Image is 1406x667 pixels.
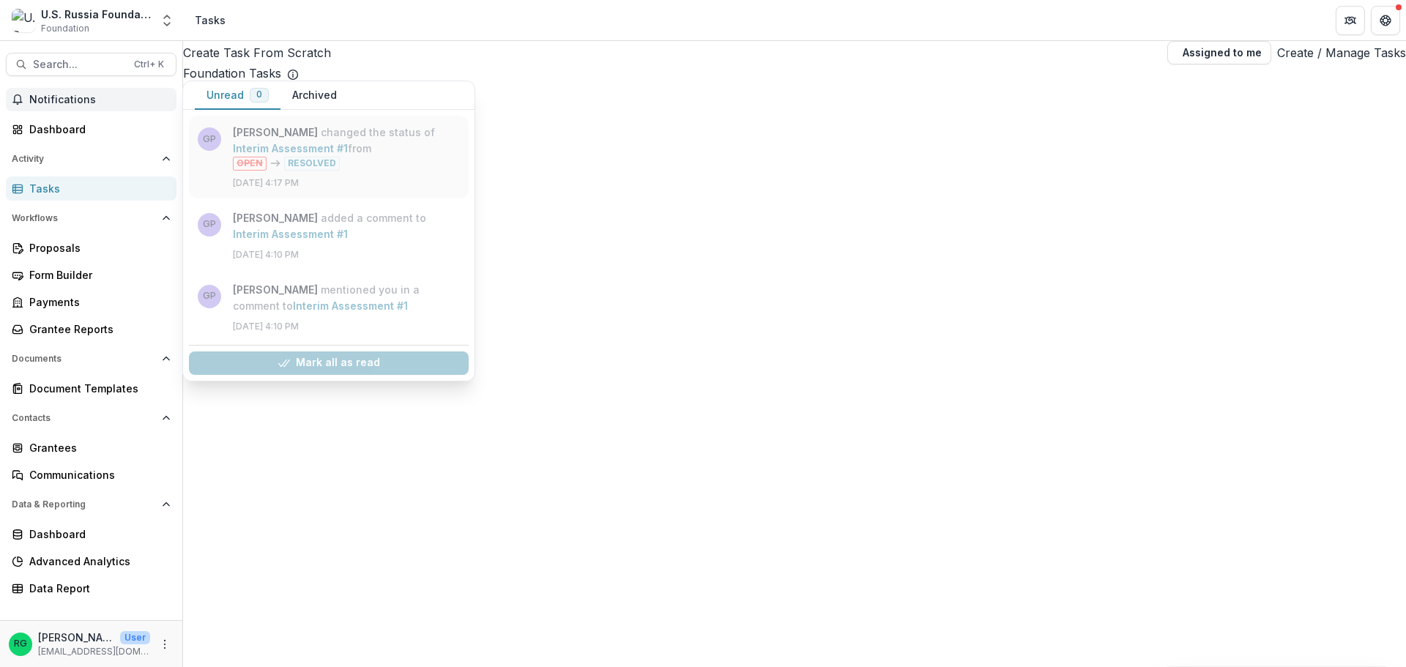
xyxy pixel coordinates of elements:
[6,117,176,141] a: Dashboard
[12,499,156,510] span: Data & Reporting
[14,639,27,649] div: Ruslan Garipov
[6,347,176,370] button: Open Documents
[183,82,1406,100] p: No tasks available
[120,631,150,644] p: User
[156,636,174,653] button: More
[6,549,176,573] a: Advanced Analytics
[233,282,460,314] p: mentioned you in a comment to
[6,206,176,230] button: Open Workflows
[195,81,280,110] button: Unread
[293,299,408,312] a: Interim Assessment #1
[6,576,176,600] a: Data Report
[131,56,167,72] div: Ctrl + K
[189,10,231,31] nav: breadcrumb
[12,213,156,223] span: Workflows
[29,381,165,396] div: Document Templates
[256,89,262,100] span: 0
[6,463,176,487] a: Communications
[233,210,460,242] p: added a comment to
[233,228,348,240] a: Interim Assessment #1
[6,263,176,287] a: Form Builder
[12,413,156,423] span: Contacts
[183,117,1406,135] p: No tasks available
[12,9,35,32] img: U.S. Russia Foundation
[1371,6,1400,35] button: Get Help
[6,522,176,546] a: Dashboard
[157,6,177,35] button: Open entity switcher
[6,376,176,400] a: Document Templates
[6,53,176,76] button: Search...
[29,240,165,256] div: Proposals
[29,321,165,337] div: Grantee Reports
[6,406,176,430] button: Open Contacts
[6,147,176,171] button: Open Activity
[29,181,165,196] div: Tasks
[12,154,156,164] span: Activity
[195,12,226,28] div: Tasks
[12,354,156,364] span: Documents
[183,44,331,62] a: Create Task From Scratch
[29,122,165,137] div: Dashboard
[1167,41,1271,64] button: Assigned to me
[29,526,165,542] div: Dashboard
[280,81,349,110] button: Archived
[6,236,176,260] a: Proposals
[183,64,281,82] p: Foundation Tasks
[38,630,114,645] p: [PERSON_NAME]
[233,142,348,154] a: Interim Assessment #1
[6,290,176,314] a: Payments
[29,440,165,455] div: Grantees
[6,493,176,516] button: Open Data & Reporting
[6,317,176,341] a: Grantee Reports
[1277,44,1406,62] a: Create / Manage Tasks
[33,59,125,71] span: Search...
[38,645,150,658] p: [EMAIL_ADDRESS][DOMAIN_NAME]
[6,176,176,201] a: Tasks
[189,351,469,375] button: Mark all as read
[41,7,151,22] div: U.S. Russia Foundation
[1336,6,1365,35] button: Partners
[29,554,165,569] div: Advanced Analytics
[233,124,460,171] p: changed the status of from
[29,267,165,283] div: Form Builder
[29,294,165,310] div: Payments
[6,88,176,111] button: Notifications
[29,581,165,596] div: Data Report
[29,467,165,482] div: Communications
[41,22,89,35] span: Foundation
[6,436,176,460] a: Grantees
[29,94,171,106] span: Notifications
